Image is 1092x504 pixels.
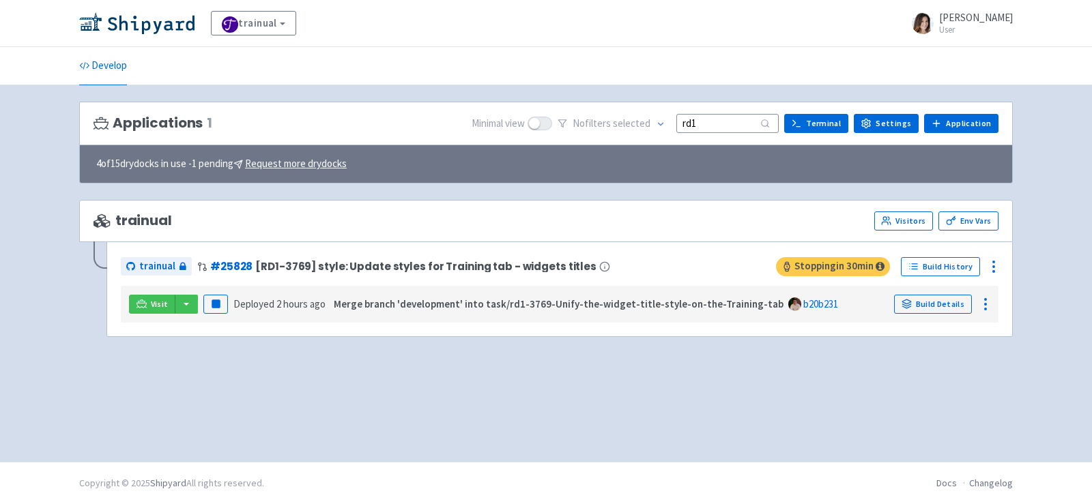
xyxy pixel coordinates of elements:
[129,295,175,314] a: Visit
[210,259,253,273] a: #25828
[121,257,192,276] a: trainual
[79,12,195,34] img: Shipyard logo
[233,297,326,310] span: Deployed
[854,114,919,133] a: Settings
[969,477,1013,489] a: Changelog
[901,257,980,276] a: Build History
[79,476,264,490] div: Copyright © 2025 All rights reserved.
[784,114,848,133] a: Terminal
[939,25,1013,34] small: User
[151,299,169,310] span: Visit
[255,261,597,272] span: [RD1-3769] style: Update styles for Training tab - widgets titles
[936,477,957,489] a: Docs
[676,114,779,132] input: Search...
[573,116,650,132] span: No filter s
[894,295,972,314] a: Build Details
[613,117,650,130] span: selected
[276,297,326,310] time: 2 hours ago
[139,258,175,274] span: trainual
[94,115,212,131] h3: Applications
[938,211,998,231] a: Env Vars
[904,12,1013,34] a: [PERSON_NAME] User
[96,156,347,172] span: 4 of 15 drydocks in use - 1 pending
[94,213,172,228] span: trainual
[803,297,838,310] a: b20b231
[150,477,186,489] a: Shipyard
[924,114,998,133] a: Application
[79,47,127,85] a: Develop
[207,115,212,131] span: 1
[874,211,933,231] a: Visitors
[245,157,347,170] u: Request more drydocks
[472,116,525,132] span: Minimal view
[203,295,228,314] button: Pause
[776,257,890,276] span: Stopping in 30 min
[334,297,784,310] strong: Merge branch 'development' into task/rd1-3769-Unify-the-widget-title-style-on-the-Training-tab
[939,11,1013,24] span: [PERSON_NAME]
[211,11,296,35] a: trainual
